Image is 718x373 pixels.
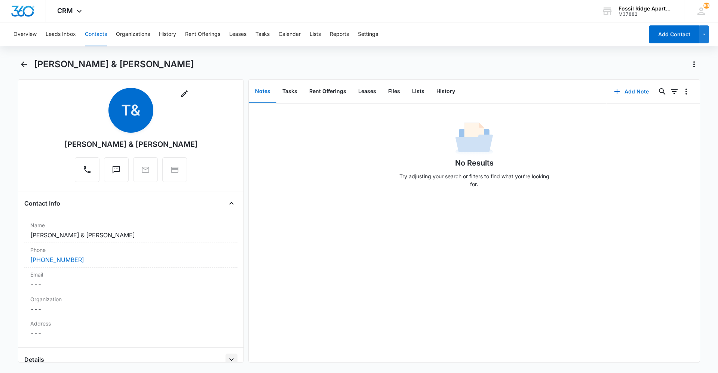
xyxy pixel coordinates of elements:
[57,7,73,15] span: CRM
[619,6,673,12] div: account name
[13,22,37,46] button: Overview
[24,292,237,317] div: Organization---
[649,25,699,43] button: Add Contact
[46,22,76,46] button: Leads Inbox
[455,120,493,157] img: No Data
[24,355,44,364] h4: Details
[607,83,656,101] button: Add Note
[30,305,231,314] dd: ---
[330,22,349,46] button: Reports
[30,246,231,254] label: Phone
[430,80,461,103] button: History
[159,22,176,46] button: History
[249,80,276,103] button: Notes
[279,22,301,46] button: Calendar
[34,59,194,70] h1: [PERSON_NAME] & [PERSON_NAME]
[30,329,231,338] dd: ---
[703,3,709,9] span: 59
[688,58,700,70] button: Actions
[30,221,231,229] label: Name
[24,218,237,243] div: Name[PERSON_NAME] & [PERSON_NAME]
[276,80,303,103] button: Tasks
[185,22,220,46] button: Rent Offerings
[455,157,494,169] h1: No Results
[108,88,153,133] span: T&
[75,169,99,175] a: Call
[225,197,237,209] button: Close
[310,22,321,46] button: Lists
[406,80,430,103] button: Lists
[656,86,668,98] button: Search...
[225,354,237,366] button: Open
[382,80,406,103] button: Files
[30,271,231,278] label: Email
[24,199,60,208] h4: Contact Info
[30,280,231,289] dd: ---
[358,22,378,46] button: Settings
[75,157,99,182] button: Call
[24,268,237,292] div: Email---
[619,12,673,17] div: account id
[30,255,84,264] a: [PHONE_NUMBER]
[64,139,198,150] div: [PERSON_NAME] & [PERSON_NAME]
[703,3,709,9] div: notifications count
[116,22,150,46] button: Organizations
[396,172,553,188] p: Try adjusting your search or filters to find what you’re looking for.
[30,320,231,327] label: Address
[229,22,246,46] button: Leases
[30,295,231,303] label: Organization
[18,58,30,70] button: Back
[255,22,270,46] button: Tasks
[680,86,692,98] button: Overflow Menu
[352,80,382,103] button: Leases
[85,22,107,46] button: Contacts
[24,243,237,268] div: Phone[PHONE_NUMBER]
[668,86,680,98] button: Filters
[104,157,129,182] button: Text
[303,80,352,103] button: Rent Offerings
[30,231,231,240] dd: [PERSON_NAME] & [PERSON_NAME]
[104,169,129,175] a: Text
[24,317,237,341] div: Address---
